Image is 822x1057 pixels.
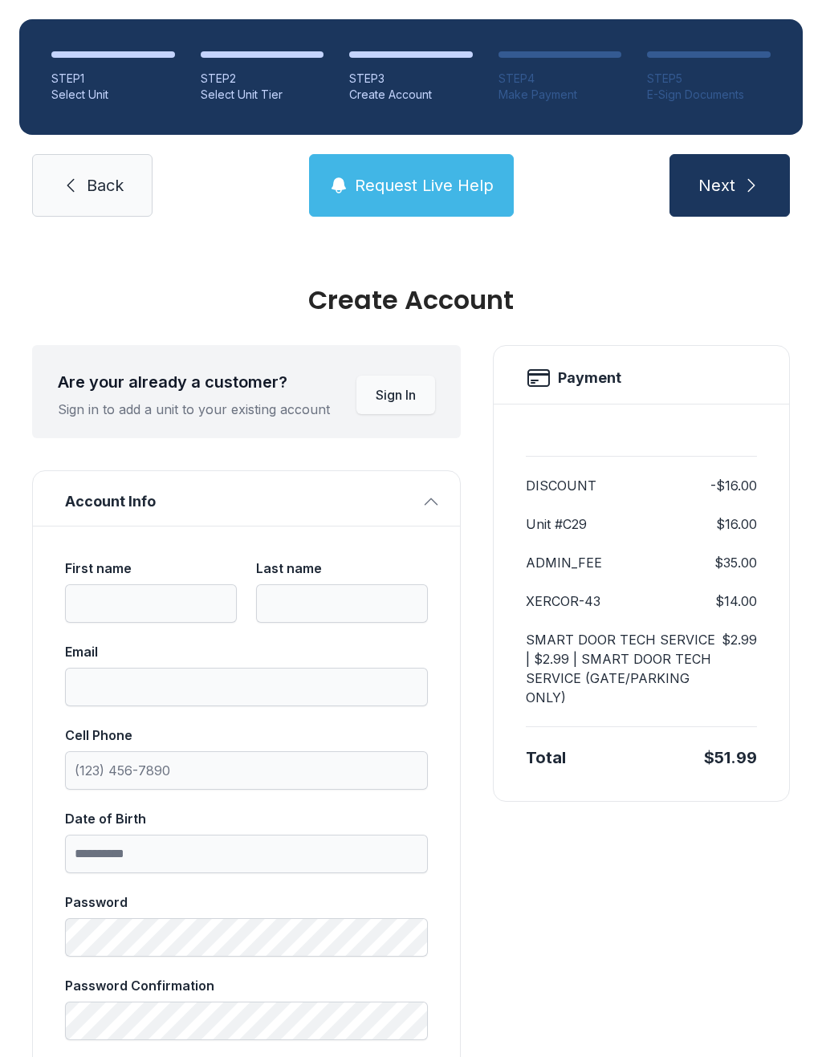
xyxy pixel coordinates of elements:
[526,476,596,495] dt: DISCOUNT
[526,630,715,707] dt: SMART DOOR TECH SERVICE | $2.99 | SMART DOOR TECH SERVICE (GATE/PARKING ONLY)
[58,400,330,419] div: Sign in to add a unit to your existing account
[716,514,757,534] dd: $16.00
[526,514,587,534] dt: Unit #C29
[33,471,460,526] button: Account Info
[647,87,771,103] div: E-Sign Documents
[65,584,237,623] input: First name
[58,371,330,393] div: Are your already a customer?
[65,490,415,513] span: Account Info
[526,553,602,572] dt: ADMIN_FEE
[558,367,621,389] h2: Payment
[65,559,237,578] div: First name
[51,71,175,87] div: STEP 1
[65,918,428,957] input: Password
[65,1002,428,1040] input: Password Confirmation
[32,287,790,313] div: Create Account
[710,476,757,495] dd: -$16.00
[65,751,428,790] input: Cell Phone
[256,584,428,623] input: Last name
[647,71,771,87] div: STEP 5
[722,630,757,707] dd: $2.99
[256,559,428,578] div: Last name
[349,87,473,103] div: Create Account
[698,174,735,197] span: Next
[65,976,428,995] div: Password Confirmation
[87,174,124,197] span: Back
[65,642,428,661] div: Email
[704,746,757,769] div: $51.99
[65,726,428,745] div: Cell Phone
[349,71,473,87] div: STEP 3
[376,385,416,405] span: Sign In
[715,592,757,611] dd: $14.00
[65,668,428,706] input: Email
[526,592,600,611] dt: XERCOR-43
[355,174,494,197] span: Request Live Help
[65,892,428,912] div: Password
[201,87,324,103] div: Select Unit Tier
[526,746,566,769] div: Total
[498,87,622,103] div: Make Payment
[65,809,428,828] div: Date of Birth
[714,553,757,572] dd: $35.00
[51,87,175,103] div: Select Unit
[498,71,622,87] div: STEP 4
[201,71,324,87] div: STEP 2
[65,835,428,873] input: Date of Birth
